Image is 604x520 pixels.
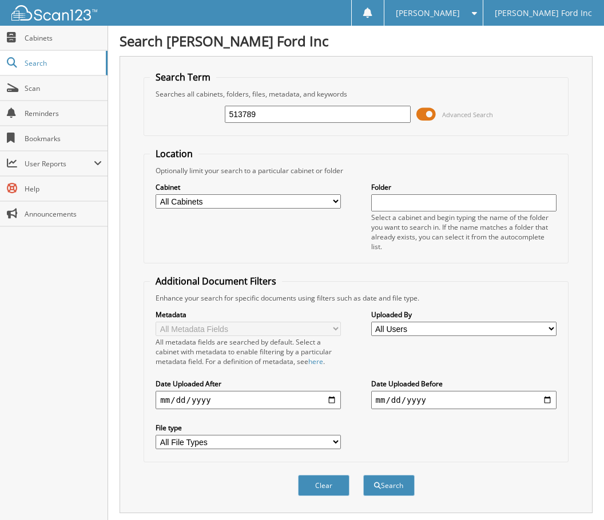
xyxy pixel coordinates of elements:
button: Search [363,475,415,496]
div: Select a cabinet and begin typing the name of the folder you want to search in. If the name match... [371,213,557,251]
span: Bookmarks [25,134,102,143]
span: Search [25,58,100,68]
span: [PERSON_NAME] Ford Inc [495,10,592,17]
span: Scan [25,83,102,93]
a: here [308,357,323,366]
div: Enhance your search for specific documents using filters such as date and file type. [150,293,562,303]
span: [PERSON_NAME] [396,10,460,17]
span: Help [25,184,102,194]
label: Uploaded By [371,310,557,319]
span: Cabinets [25,33,102,43]
div: All metadata fields are searched by default. Select a cabinet with metadata to enable filtering b... [156,337,341,366]
span: Advanced Search [442,110,493,119]
span: User Reports [25,159,94,169]
button: Clear [298,475,349,496]
input: end [371,391,557,409]
label: Cabinet [156,182,341,192]
label: Date Uploaded Before [371,379,557,389]
label: File type [156,423,341,433]
legend: Location [150,147,198,160]
div: Searches all cabinets, folders, files, metadata, and keywords [150,89,562,99]
label: Folder [371,182,557,192]
legend: Additional Document Filters [150,275,282,287]
span: Reminders [25,109,102,118]
h1: Search [PERSON_NAME] Ford Inc [120,31,593,50]
span: Announcements [25,209,102,219]
div: Optionally limit your search to a particular cabinet or folder [150,166,562,175]
input: start [156,391,341,409]
label: Date Uploaded After [156,379,341,389]
img: scan123-logo-white.svg [11,5,97,21]
label: Metadata [156,310,341,319]
legend: Search Term [150,71,216,83]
